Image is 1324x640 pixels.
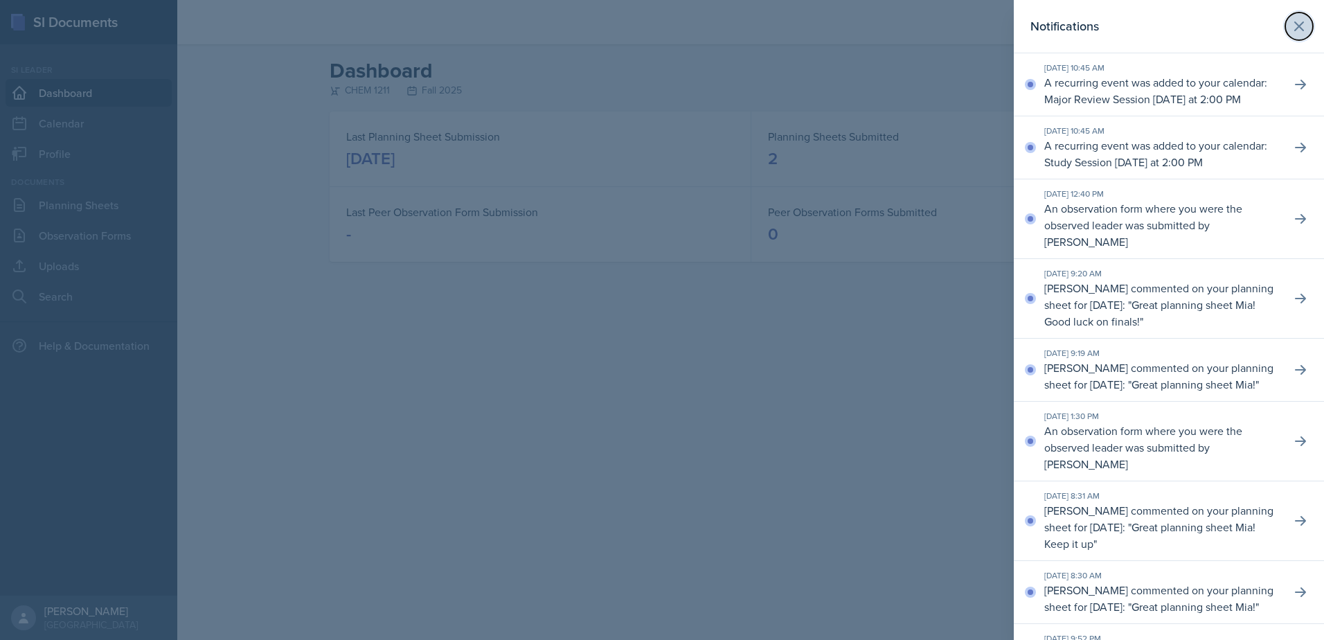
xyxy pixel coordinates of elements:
p: Great planning sheet Mia! [1131,599,1255,614]
div: [DATE] 8:31 AM [1044,490,1280,502]
div: [DATE] 9:19 AM [1044,347,1280,359]
div: [DATE] 10:45 AM [1044,62,1280,74]
p: An observation form where you were the observed leader was submitted by [PERSON_NAME] [1044,423,1280,472]
p: [PERSON_NAME] commented on your planning sheet for [DATE]: " " [1044,582,1280,615]
p: Great planning sheet Mia! Good luck on finals! [1044,297,1255,329]
p: An observation form where you were the observed leader was submitted by [PERSON_NAME] [1044,200,1280,250]
p: A recurring event was added to your calendar: Major Review Session [DATE] at 2:00 PM [1044,74,1280,107]
p: Great planning sheet Mia! Keep it up [1044,519,1255,551]
div: [DATE] 1:30 PM [1044,410,1280,423]
p: [PERSON_NAME] commented on your planning sheet for [DATE]: " " [1044,359,1280,393]
p: A recurring event was added to your calendar: Study Session [DATE] at 2:00 PM [1044,137,1280,170]
p: [PERSON_NAME] commented on your planning sheet for [DATE]: " " [1044,502,1280,552]
div: [DATE] 8:30 AM [1044,569,1280,582]
p: [PERSON_NAME] commented on your planning sheet for [DATE]: " " [1044,280,1280,330]
h2: Notifications [1030,17,1099,36]
p: Great planning sheet Mia! [1131,377,1255,392]
div: [DATE] 12:40 PM [1044,188,1280,200]
div: [DATE] 10:45 AM [1044,125,1280,137]
div: [DATE] 9:20 AM [1044,267,1280,280]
